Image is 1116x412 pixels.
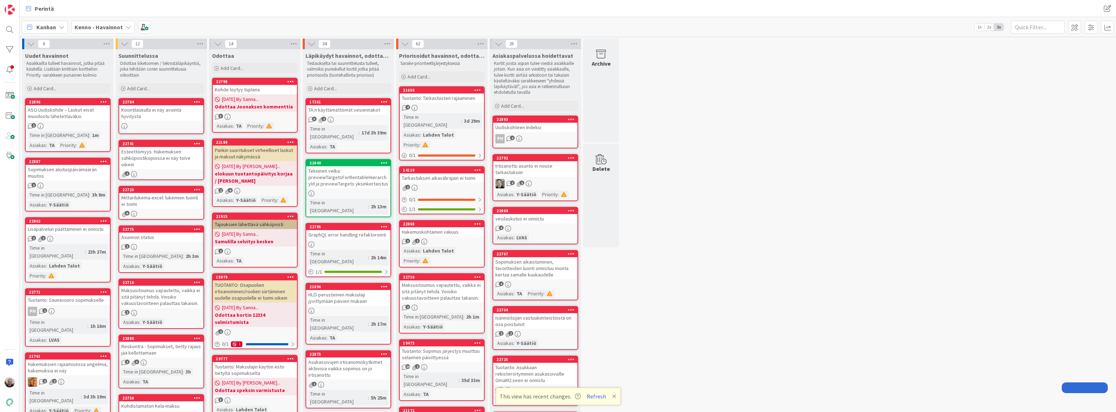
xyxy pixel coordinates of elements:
[400,87,484,103] div: 21659Tuotanto: Tarkastusten rajaaminen
[501,103,524,109] span: Add Card...
[403,222,484,227] div: 22868
[26,158,110,180] div: 22887Sopimuksen aloituspäivämäärän muutos
[218,249,223,253] span: 1
[34,85,56,92] span: Add Card...
[140,318,141,326] span: :
[308,334,327,342] div: Asiakas
[402,247,420,255] div: Asiakas
[31,183,36,187] span: 1
[119,147,203,169] div: Esteettömyys: Hakemuksen sähköpostikopiossa ei näy toive oikein
[28,318,87,334] div: Time in [GEOGRAPHIC_DATA]
[322,117,326,121] span: 2
[121,318,140,326] div: Asiakas
[47,201,71,209] div: Y-Säätiö
[305,223,391,277] a: 22795GraphQL error handling refaktorointiTime in [GEOGRAPHIC_DATA]:2h 14m1/1
[28,307,37,316] div: PH
[493,307,577,329] div: 22704Isännöitsijän vastuukiinteistöistä on osa poistunut
[125,171,130,176] span: 1
[493,116,577,132] div: 22893Uudiskohteen Indeksi
[36,23,56,31] span: Kanban
[119,335,203,342] div: 22880
[89,322,108,330] div: 1h 16m
[28,131,89,139] div: Time in [GEOGRAPHIC_DATA]
[403,275,484,280] div: 22716
[461,117,462,125] span: :
[328,334,337,342] div: TA
[119,226,203,242] div: 22775Asunnon status
[119,187,203,193] div: 22720
[399,86,485,161] a: 21659Tuotanto: Tarkastusten rajaaminenTime in [GEOGRAPHIC_DATA]:3d 29mAsiakas:Lahden TalotPriorit...
[222,304,259,311] span: [DATE] By Sanna...
[26,105,110,121] div: ASO Uudiskohde – Laskut eivät muodostu lähetettäväksi
[306,105,390,115] div: TA:n käyttämättömät vesiennakot
[213,146,297,161] div: Pankin suoritukset virheelliset laskut ja maksut näkymässä
[119,105,203,121] div: Koontilaskulla ei näy avointa hyvitystä
[419,141,420,149] span: :
[309,100,390,105] div: 17261
[368,254,369,261] span: :
[118,186,204,220] a: 22720Mittarilukema-excel: lukemien tuonti ei toimi
[29,100,110,105] div: 22896
[409,152,416,159] span: 0 / 1
[183,252,184,260] span: :
[26,158,110,165] div: 22887
[28,336,46,344] div: Asiakas
[493,134,577,143] div: PH
[234,196,258,204] div: Y-Säätiö
[309,161,390,166] div: 22840
[306,224,390,239] div: 22795GraphQL error handling refaktorointi
[59,141,76,149] div: Priority
[308,143,327,151] div: Asiakas
[495,134,505,143] div: PH
[315,268,322,276] span: 1 / 1
[125,244,130,249] span: 1
[496,307,577,312] div: 22704
[75,24,123,31] b: Kenno - Havainnot
[499,281,504,286] span: 2
[526,290,544,297] div: Priority
[493,307,577,313] div: 22704
[306,160,390,188] div: 22840Tekninen velka: previewTargetsForRentableHierarchyId ja previewTargets yksinkertaistus
[25,98,111,152] a: 22896ASO Uudiskohde – Laskut eivät muodostu lähetettäväksiTime in [GEOGRAPHIC_DATA]:1mAsiakas:TAP...
[5,5,15,15] img: Visit kanbanzone.com
[28,141,46,149] div: Asiakas
[400,195,484,204] div: 0/1
[45,272,46,280] span: :
[496,251,577,256] div: 22767
[215,170,295,184] b: elokuun tuotantopäivitys korjaa / [PERSON_NAME]
[495,179,505,188] img: VP
[399,339,485,401] a: 19473Tuotanto: Sopimus järjestys muuttuu selaimen päivittyessäTime in [GEOGRAPHIC_DATA]:35d 33mAs...
[213,213,297,220] div: 21915
[544,290,545,297] span: :
[26,99,110,121] div: 22896ASO Uudiskohde – Laskut eivät muodostu lähetettäväksi
[520,180,524,185] span: 1
[306,230,390,239] div: GraphQL error handling refaktorointi
[118,225,204,273] a: 22775Asunnon statusTime in [GEOGRAPHIC_DATA]:2h 3mAsiakas:Y-Säätiö
[327,143,328,151] span: :
[215,122,233,130] div: Asiakas
[25,158,111,212] a: 22887Sopimuksen aloituspäivämäärän muutosTime in [GEOGRAPHIC_DATA]:3h 8mAsiakas:Y-Säätiö
[515,339,538,347] div: Y-Säätiö
[515,290,524,297] div: TA
[215,103,295,110] b: Odottaa Joonaksen kommenttia
[22,2,58,15] a: Perintä
[493,313,577,329] div: Isännöitsijän vastuukiinteistöistä on osa poistunut
[28,191,89,199] div: Time in [GEOGRAPHIC_DATA]
[462,117,482,125] div: 3d 29m
[46,201,47,209] span: :
[328,143,337,151] div: TA
[26,165,110,180] div: Sopimuksen aloituspäivämäärän muutos
[90,191,107,199] div: 3h 8m
[1011,21,1065,34] input: Quick Filter...
[400,87,484,93] div: 21659
[216,140,297,145] div: 22189
[308,199,368,214] div: Time in [GEOGRAPHIC_DATA]
[26,295,110,305] div: Tuotanto: Saunavuoro sopimukselle
[405,185,410,189] span: 1
[369,320,388,328] div: 2h 17m
[493,208,577,214] div: 22864
[421,323,445,331] div: Y-Säätiö
[119,226,203,233] div: 22775
[400,93,484,103] div: Tuotanto: Tarkastusten rajaaminen
[405,105,410,110] span: 4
